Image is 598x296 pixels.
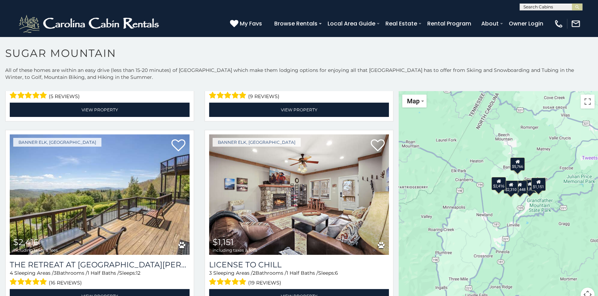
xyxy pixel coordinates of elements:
[13,138,101,147] a: Banner Elk, [GEOGRAPHIC_DATA]
[10,103,190,117] a: View Property
[271,17,321,30] a: Browse Rentals
[17,13,162,34] img: White-1-2.png
[209,269,389,287] div: Sleeping Areas / Bathrooms / Sleeps:
[54,270,56,276] span: 3
[382,17,421,30] a: Real Estate
[10,134,190,255] img: The Retreat at Mountain Meadows
[49,92,80,101] span: (5 reviews)
[513,180,527,194] div: $2,448
[10,134,190,255] a: The Retreat at Mountain Meadows $2,416 including taxes & fees
[335,270,338,276] span: 6
[209,260,389,269] a: License to Chill
[371,139,385,153] a: Add to favorites
[324,17,379,30] a: Local Area Guide
[10,270,13,276] span: 4
[248,92,279,101] span: (9 reviews)
[10,260,190,269] h3: The Retreat at Mountain Meadows
[478,17,502,30] a: About
[213,248,257,252] span: including taxes & fees
[209,83,389,101] div: Sleeping Areas / Bathrooms / Sleeps:
[286,270,318,276] span: 1 Half Baths /
[209,103,389,117] a: View Property
[209,270,212,276] span: 3
[531,177,546,191] div: $1,151
[424,17,475,30] a: Rental Program
[209,134,389,255] img: License to Chill
[407,97,420,105] span: Map
[87,270,119,276] span: 1 Half Baths /
[522,180,537,193] div: $1,814
[240,19,262,28] span: My Favs
[253,270,255,276] span: 2
[49,278,82,287] span: (16 reviews)
[171,139,185,153] a: Add to favorites
[248,278,281,287] span: (19 reviews)
[571,19,581,29] img: mail-regular-white.png
[213,138,301,147] a: Banner Elk, [GEOGRAPHIC_DATA]
[13,248,58,252] span: including taxes & fees
[10,260,190,269] a: The Retreat at [GEOGRAPHIC_DATA][PERSON_NAME]
[209,134,389,255] a: License to Chill $1,151 including taxes & fees
[491,177,506,190] div: $2,416
[581,95,595,109] button: Toggle fullscreen view
[13,237,39,247] span: $2,416
[213,237,234,247] span: $1,151
[10,269,190,287] div: Sleeping Areas / Bathrooms / Sleeps:
[554,19,563,29] img: phone-regular-white.png
[510,157,525,171] div: $5,766
[230,19,264,28] a: My Favs
[505,17,547,30] a: Owner Login
[10,83,190,101] div: Sleeping Areas / Bathrooms / Sleeps:
[136,270,140,276] span: 12
[402,95,427,108] button: Change map style
[504,180,518,193] div: $2,310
